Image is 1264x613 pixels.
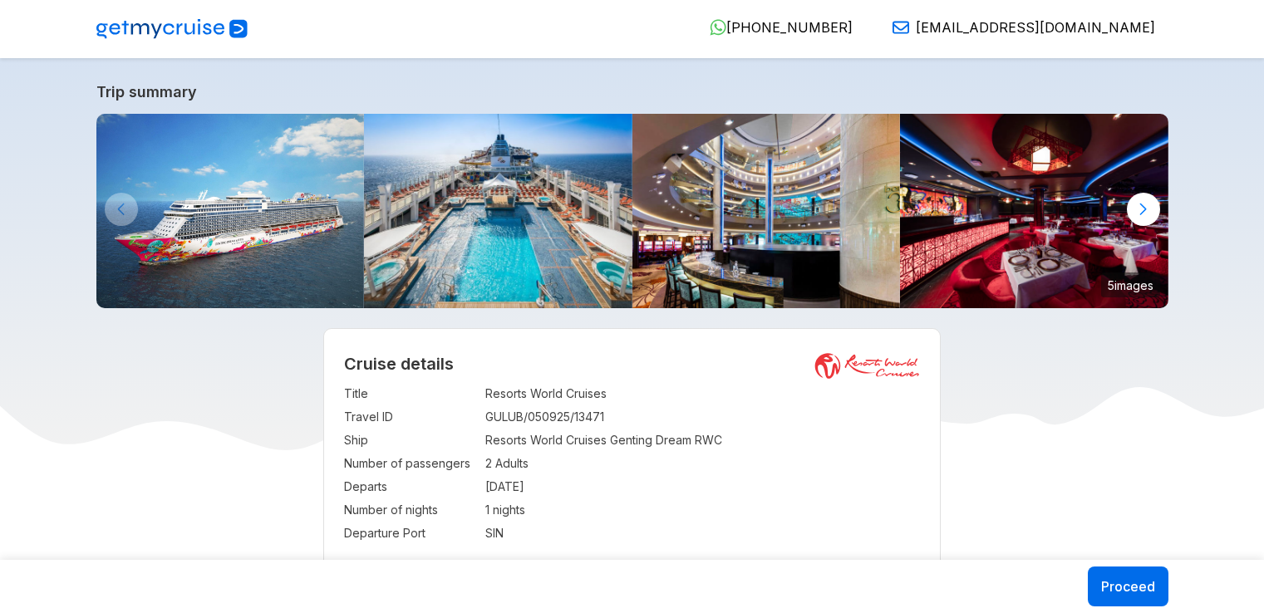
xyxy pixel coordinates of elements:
td: : [477,522,485,545]
td: Title [344,382,477,405]
img: Main-Pool-800x533.jpg [364,114,632,308]
td: : [477,405,485,429]
a: [PHONE_NUMBER] [696,19,853,36]
td: : [477,498,485,522]
img: Email [893,19,909,36]
td: Travel ID [344,405,477,429]
td: Number of passengers [344,452,477,475]
td: : [477,382,485,405]
img: 16.jpg [900,114,1168,308]
td: 2 Adults [485,452,920,475]
span: [EMAIL_ADDRESS][DOMAIN_NAME] [916,19,1155,36]
td: GULUB/050925/13471 [485,405,920,429]
a: Trip summary [96,83,1168,101]
img: GentingDreambyResortsWorldCruises-KlookIndia.jpg [96,114,365,308]
img: WhatsApp [710,19,726,36]
td: Number of nights [344,498,477,522]
td: SIN [485,522,920,545]
td: : [477,452,485,475]
img: 4.jpg [632,114,901,308]
td: Resorts World Cruises [485,382,920,405]
a: [EMAIL_ADDRESS][DOMAIN_NAME] [879,19,1155,36]
td: : [477,429,485,452]
button: Proceed [1088,566,1168,606]
td: 1 nights [485,498,920,522]
td: Ship [344,429,477,452]
td: Resorts World Cruises Genting Dream RWC [485,429,920,452]
h2: Cruise details [344,354,920,374]
td: : [477,475,485,498]
td: [DATE] [485,475,920,498]
td: Departs [344,475,477,498]
td: Departure Port [344,522,477,545]
small: 5 images [1101,272,1160,297]
span: [PHONE_NUMBER] [726,19,853,36]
